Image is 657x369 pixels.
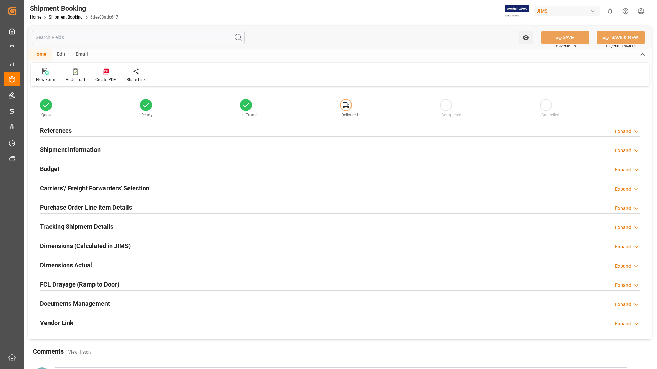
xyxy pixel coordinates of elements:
div: New Form [36,77,55,83]
div: Expand [615,262,631,270]
span: Ctrl/CMD + Shift + S [606,44,636,49]
span: Completed [441,113,461,118]
h2: Comments [33,347,64,356]
h2: Purchase Order Line Item Details [40,203,132,212]
div: Share Link [126,77,146,83]
h2: Tracking Shipment Details [40,222,113,231]
h2: Documents Management [40,299,110,308]
h2: Shipment Information [40,145,101,154]
h2: Dimensions (Calculated in JIMS) [40,241,131,250]
div: Audit Trail [66,77,85,83]
div: Expand [615,205,631,212]
div: Expand [615,147,631,154]
div: Expand [615,320,631,327]
button: Help Center [618,3,633,19]
span: In-Transit [241,113,259,118]
span: Cancelled [541,113,559,118]
div: JIMS [534,6,600,16]
h2: Dimensions Actual [40,260,92,270]
span: Ready [141,113,153,118]
input: Search Fields [32,31,245,44]
div: Expand [615,243,631,250]
h2: FCL Drayage (Ramp to Door) [40,280,119,289]
div: Create PDF [95,77,116,83]
h2: Vendor Link [40,318,74,327]
h2: Budget [40,164,59,174]
a: Home [30,15,41,20]
h2: References [40,126,72,135]
h2: Carriers'/ Freight Forwarders' Selection [40,183,149,193]
div: Email [70,49,93,60]
div: Expand [615,282,631,289]
div: Expand [615,128,631,135]
button: JIMS [534,4,602,18]
div: Expand [615,301,631,308]
span: Quote [41,113,52,118]
div: Expand [615,166,631,174]
button: open menu [519,31,533,44]
a: View History [68,350,92,355]
button: SAVE & NEW [597,31,645,44]
div: Expand [615,224,631,231]
span: Delivered [341,113,358,118]
div: Home [28,49,52,60]
button: SAVE [541,31,589,44]
div: Expand [615,186,631,193]
span: Ctrl/CMD + S [556,44,576,49]
a: Shipment Booking [49,15,83,20]
div: Edit [52,49,70,60]
img: Exertis%20JAM%20-%20Email%20Logo.jpg_1722504956.jpg [505,5,529,17]
button: show 0 new notifications [602,3,618,19]
div: Shipment Booking [30,3,118,13]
